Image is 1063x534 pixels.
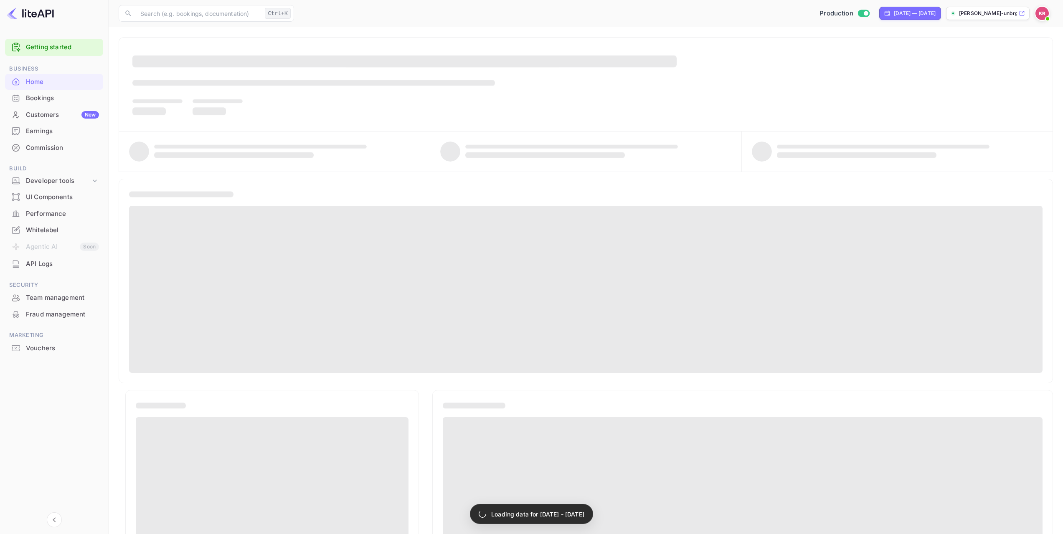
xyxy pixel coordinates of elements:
[26,293,99,303] div: Team management
[5,306,103,323] div: Fraud management
[5,174,103,188] div: Developer tools
[894,10,936,17] div: [DATE] — [DATE]
[26,310,99,319] div: Fraud management
[5,340,103,356] a: Vouchers
[879,7,941,20] div: Click to change the date range period
[5,123,103,139] a: Earnings
[5,222,103,238] a: Whitelabel
[5,107,103,122] a: CustomersNew
[5,90,103,106] a: Bookings
[5,64,103,73] span: Business
[26,43,99,52] a: Getting started
[5,39,103,56] div: Getting started
[5,74,103,90] div: Home
[5,206,103,222] div: Performance
[5,140,103,156] div: Commission
[135,5,261,22] input: Search (e.g. bookings, documentation)
[26,225,99,235] div: Whitelabel
[959,10,1017,17] p: [PERSON_NAME]-unbrg.[PERSON_NAME]...
[5,281,103,290] span: Security
[26,94,99,103] div: Bookings
[5,290,103,305] a: Team management
[26,110,99,120] div: Customers
[819,9,853,18] span: Production
[5,189,103,205] a: UI Components
[5,290,103,306] div: Team management
[26,344,99,353] div: Vouchers
[5,331,103,340] span: Marketing
[1035,7,1049,20] img: Kobus Roux
[491,510,584,519] p: Loading data for [DATE] - [DATE]
[5,164,103,173] span: Build
[26,192,99,202] div: UI Components
[265,8,291,19] div: Ctrl+K
[5,107,103,123] div: CustomersNew
[26,127,99,136] div: Earnings
[5,340,103,357] div: Vouchers
[5,74,103,89] a: Home
[5,306,103,322] a: Fraud management
[26,209,99,219] div: Performance
[5,140,103,155] a: Commission
[5,256,103,272] div: API Logs
[7,7,54,20] img: LiteAPI logo
[5,206,103,221] a: Performance
[816,9,873,18] div: Switch to Sandbox mode
[26,77,99,87] div: Home
[5,256,103,271] a: API Logs
[81,111,99,119] div: New
[26,143,99,153] div: Commission
[26,176,91,186] div: Developer tools
[47,512,62,527] button: Collapse navigation
[26,259,99,269] div: API Logs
